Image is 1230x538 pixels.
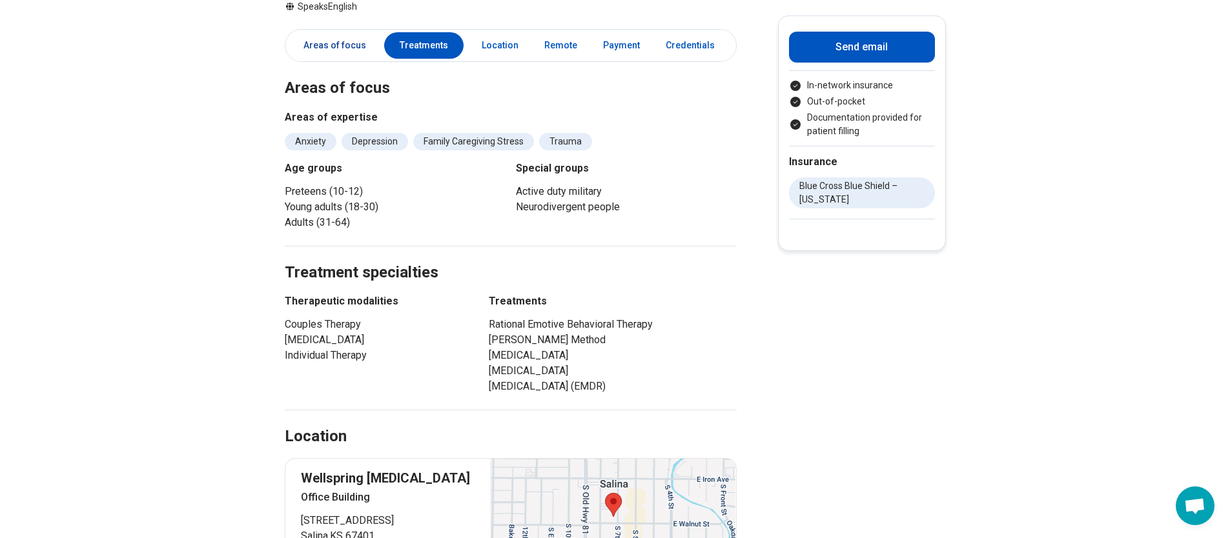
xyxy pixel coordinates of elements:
[413,133,534,150] li: Family Caregiving Stress
[516,184,737,199] li: Active duty military
[789,154,935,170] h2: Insurance
[789,111,935,138] li: Documentation provided for patient filling
[342,133,408,150] li: Depression
[537,32,585,59] a: Remote
[789,79,935,138] ul: Payment options
[489,348,737,363] li: [MEDICAL_DATA]
[285,133,336,150] li: Anxiety
[516,161,737,176] h3: Special groups
[285,199,506,215] li: Young adults (18-30)
[285,110,737,125] h3: Areas of expertise
[285,317,466,332] li: Couples Therapy
[789,79,935,92] li: In-network insurance
[288,32,374,59] a: Areas of focus
[285,46,737,99] h2: Areas of focus
[301,469,476,487] p: Wellspring [MEDICAL_DATA]
[789,32,935,63] button: Send email
[539,133,592,150] li: Trauma
[489,363,737,379] li: [MEDICAL_DATA]
[733,32,779,59] a: Other
[285,294,466,309] h3: Therapeutic modalities
[516,199,737,215] li: Neurodivergent people
[789,177,935,208] li: Blue Cross Blue Shield – [US_STATE]
[489,294,737,309] h3: Treatments
[285,184,506,199] li: Preteens (10-12)
[489,332,737,348] li: [PERSON_NAME] Method
[301,490,476,505] p: Office Building
[658,32,723,59] a: Credentials
[285,161,506,176] h3: Age groups
[489,379,737,394] li: [MEDICAL_DATA] (EMDR)
[285,332,466,348] li: [MEDICAL_DATA]
[474,32,526,59] a: Location
[285,348,466,363] li: Individual Therapy
[789,95,935,108] li: Out-of-pocket
[595,32,648,59] a: Payment
[1176,486,1215,525] div: Open chat
[285,426,347,448] h2: Location
[384,32,464,59] a: Treatments
[489,317,737,332] li: Rational Emotive Behavioral Therapy
[285,231,737,284] h2: Treatment specialties
[301,513,476,528] span: [STREET_ADDRESS]
[285,215,506,230] li: Adults (31-64)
